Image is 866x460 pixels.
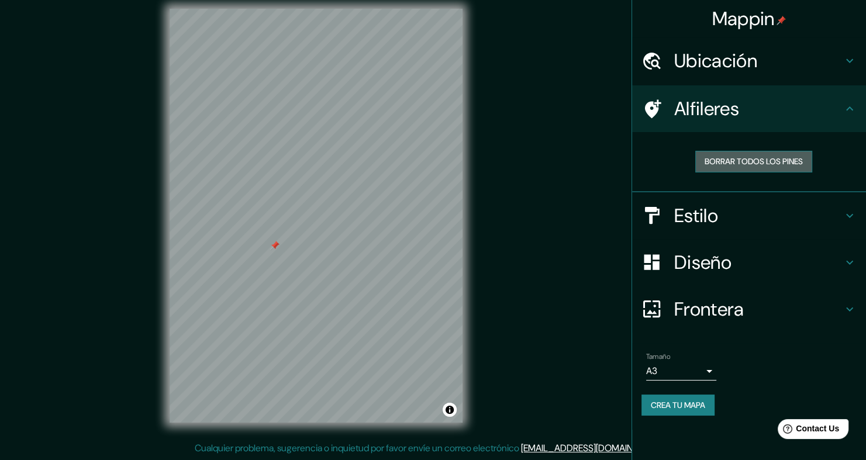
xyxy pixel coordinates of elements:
[632,239,866,286] div: Diseño
[777,16,786,25] img: pin-icon.png
[195,441,667,455] p: Cualquier problema, sugerencia o inquietud por favor envíe un correo electrónico .
[674,97,843,120] h4: Alfileres
[674,298,843,321] h4: Frontera
[646,362,716,381] div: A3
[646,351,670,361] label: Tamaño
[632,37,866,84] div: Ubicación
[170,9,463,423] canvas: Map
[521,442,665,454] a: [EMAIL_ADDRESS][DOMAIN_NAME]
[632,85,866,132] div: Alfileres
[632,286,866,333] div: Frontera
[674,204,843,227] h4: Estilo
[632,192,866,239] div: Estilo
[443,403,457,417] button: Toggle attribution
[712,7,786,30] h4: Mappin
[641,395,715,416] button: Crea tu mapa
[762,414,853,447] iframe: Help widget launcher
[674,251,843,274] h4: Diseño
[695,151,812,172] button: Borrar todos los pines
[674,49,843,72] h4: Ubicación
